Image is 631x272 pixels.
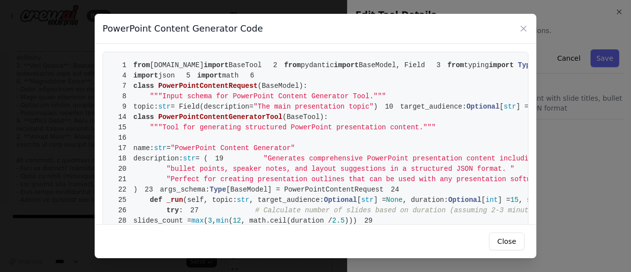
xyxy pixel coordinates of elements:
[111,112,134,122] span: 14
[226,186,384,194] span: [BaseModel] = PowerPointContentRequest
[158,113,282,121] span: PowerPointContentGeneratorTool
[448,61,464,69] span: from
[154,144,167,152] span: str
[208,154,231,164] span: 19
[111,143,134,154] span: 17
[466,103,499,111] span: Optional
[499,103,503,111] span: [
[150,92,386,100] span: """Input schema for PowerPoint Content Generator Tool."""
[489,233,525,250] button: Close
[134,61,150,69] span: from
[374,103,378,111] span: )
[518,61,535,69] span: Type
[187,196,237,204] span: self, topic:
[357,216,380,226] span: 29
[210,186,226,194] span: Type
[216,217,229,225] span: min
[167,196,183,204] span: _run
[237,196,249,204] span: str
[183,155,195,162] span: str
[160,186,210,194] span: args_schema:
[386,196,403,204] span: None
[167,206,179,214] span: try
[150,123,436,131] span: """Tool for generating structured PowerPoint presentation content."""
[258,82,262,90] span: (
[150,196,162,204] span: def
[324,196,357,204] span: Optional
[158,72,175,79] span: json
[111,174,134,185] span: 21
[134,103,158,111] span: topic:
[262,60,284,71] span: 2
[134,155,183,162] span: description:
[208,217,212,225] span: 3
[516,103,591,111] span: ] = Field(default=
[448,196,481,204] span: Optional
[204,61,228,69] span: import
[111,60,134,71] span: 1
[204,217,208,225] span: (
[229,61,262,69] span: BaseTool
[183,196,187,204] span: (
[171,103,253,111] span: = Field(description=
[301,61,334,69] span: pydantic
[111,71,134,81] span: 4
[255,206,583,214] span: # Calculate number of slides based on duration (assuming 2-3 minutes per slide)
[167,175,552,183] span: "Perfect for creating presentation outlines that can be used with any presentation software."
[196,155,208,162] span: = (
[403,196,448,204] span: , duration:
[171,144,295,152] span: "PowerPoint Content Generator"
[111,185,134,195] span: 22
[111,102,134,112] span: 9
[320,113,328,121] span: ):
[111,195,134,205] span: 25
[158,103,171,111] span: str
[282,113,286,121] span: (
[191,217,204,225] span: max
[489,61,514,69] span: import
[111,154,134,164] span: 18
[486,196,498,204] span: int
[229,217,233,225] span: (
[332,217,345,225] span: 2.5
[158,82,258,90] span: PowerPointContentRequest
[374,196,386,204] span: ] =
[167,144,171,152] span: =
[253,103,374,111] span: "The main presentation topic"
[111,186,138,194] span: )
[263,155,603,162] span: "Generates comprehensive PowerPoint presentation content including slide titles, "
[361,196,374,204] span: str
[239,71,261,81] span: 6
[183,205,206,216] span: 27
[286,113,319,121] span: BaseTool
[464,61,489,69] span: typing
[197,72,222,79] span: import
[212,217,216,225] span: ,
[262,82,299,90] span: BaseModel
[111,216,134,226] span: 28
[167,165,515,173] span: "bullet points, speaker notes, and layout suggestions in a structured JSON format. "
[233,217,241,225] span: 12
[111,164,134,174] span: 20
[384,185,406,195] span: 24
[111,122,134,133] span: 15
[179,206,183,214] span: :
[111,81,134,91] span: 7
[175,71,198,81] span: 5
[378,102,400,112] span: 10
[134,72,158,79] span: import
[359,61,425,69] span: BaseModel, Field
[111,133,134,143] span: 16
[134,82,154,90] span: class
[504,103,516,111] span: str
[334,61,358,69] span: import
[241,217,332,225] span: , math.ceil(duration /
[103,22,263,36] h3: PowerPoint Content Generator Code
[150,61,204,69] span: [DOMAIN_NAME]
[400,103,466,111] span: target_audience:
[249,196,324,204] span: , target_audience:
[134,217,192,225] span: slides_count =
[111,91,134,102] span: 8
[425,60,448,71] span: 3
[357,196,361,204] span: [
